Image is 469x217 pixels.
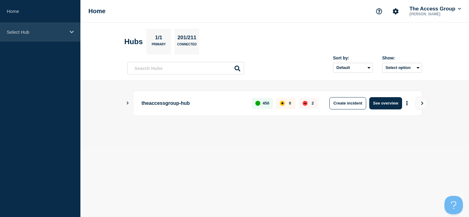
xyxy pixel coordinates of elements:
button: The Access Group [408,6,462,12]
p: [PERSON_NAME] [408,12,462,16]
p: theaccessgroup-hub [141,97,245,109]
div: Show: [382,55,422,60]
h1: Home [88,8,106,15]
iframe: Help Scout Beacon - Open [444,196,463,214]
button: View [416,97,428,109]
select: Sort by [333,63,373,73]
button: More actions [403,97,411,109]
p: 450 [263,101,269,105]
div: affected [280,101,285,106]
p: 2 [312,101,314,105]
div: Sort by: [333,55,373,60]
p: 0 [289,101,291,105]
button: Select option [382,63,422,73]
button: Account settings [389,5,402,18]
button: Support [373,5,386,18]
p: 201/211 [175,35,199,43]
button: Show Connected Hubs [126,101,129,105]
p: Primary [152,43,166,49]
input: Search Hubs [127,62,244,74]
button: See overview [369,97,402,109]
div: up [255,101,260,106]
p: Select Hub [7,29,66,35]
h2: Hubs [124,37,143,46]
p: 1/1 [153,35,165,43]
button: Create incident [329,97,366,109]
div: down [303,101,308,106]
p: Connected [177,43,196,49]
